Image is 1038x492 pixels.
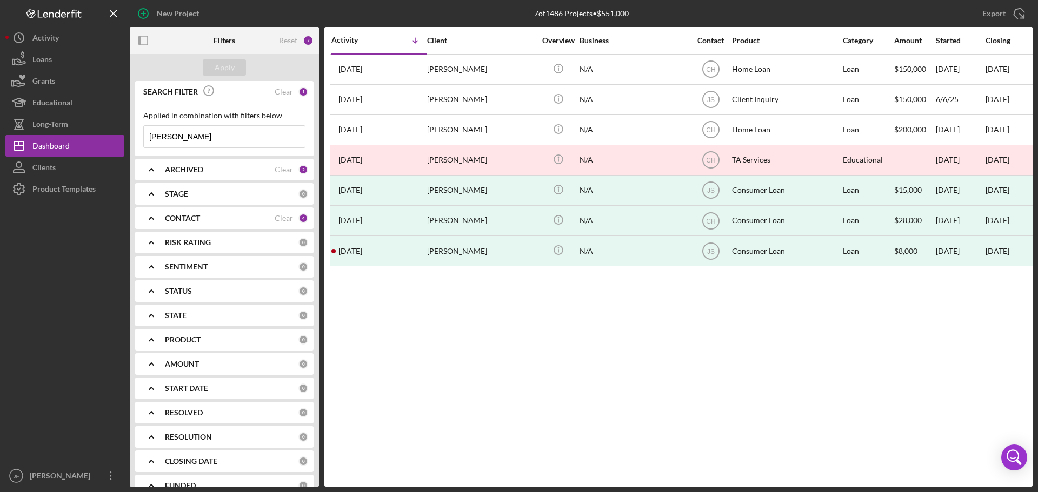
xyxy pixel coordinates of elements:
button: Activity [5,27,124,49]
div: [PERSON_NAME] [27,465,97,489]
div: Loan [843,116,893,144]
div: 0 [298,481,308,490]
div: [DATE] [936,55,984,84]
div: Clear [275,214,293,223]
div: Client Inquiry [732,85,840,114]
div: [PERSON_NAME] [427,55,535,84]
div: [PERSON_NAME] [427,206,535,235]
div: $8,000 [894,237,935,265]
div: [DATE] [986,247,1009,255]
b: SEARCH FILTER [143,87,198,96]
div: [PERSON_NAME] [427,146,535,174]
div: Activity [331,36,379,44]
div: Consumer Loan [732,176,840,205]
div: 7 [303,35,314,46]
div: Started [936,36,984,45]
button: Long-Term [5,113,124,135]
b: PRODUCT [165,335,201,344]
b: RESOLVED [165,408,203,417]
div: [PERSON_NAME] [427,176,535,205]
b: STATUS [165,287,192,295]
div: Export [982,3,1006,24]
text: CH [706,66,715,73]
button: JF[PERSON_NAME] [5,465,124,487]
div: Amount [894,36,935,45]
div: 0 [298,359,308,369]
div: N/A [580,176,688,205]
div: Loan [843,176,893,205]
b: ARCHIVED [165,165,203,174]
button: New Project [130,3,210,24]
div: Consumer Loan [732,237,840,265]
button: Clients [5,157,124,178]
div: Open Intercom Messenger [1001,444,1027,470]
button: Dashboard [5,135,124,157]
div: New Project [157,3,199,24]
div: $150,000 [894,55,935,84]
div: 0 [298,238,308,247]
div: N/A [580,55,688,84]
div: Consumer Loan [732,206,840,235]
time: 2024-07-15 20:20 [338,156,362,164]
time: 2024-06-26 15:58 [338,186,362,194]
div: 0 [298,456,308,466]
b: CONTACT [165,214,200,223]
div: Product Templates [32,178,96,203]
text: JS [707,187,714,194]
div: Product [732,36,840,45]
div: Loan [843,206,893,235]
div: 2 [298,165,308,174]
div: Home Loan [732,55,840,84]
div: Grants [32,70,55,95]
div: $150,000 [894,85,935,114]
div: Applied in combination with filters below [143,111,305,120]
b: STATE [165,311,187,320]
div: 1 [298,87,308,97]
button: Product Templates [5,178,124,200]
div: [PERSON_NAME] [427,116,535,144]
div: 0 [298,432,308,442]
div: N/A [580,206,688,235]
div: $200,000 [894,116,935,144]
div: 6/6/25 [936,85,984,114]
div: Loans [32,49,52,73]
div: Business [580,36,688,45]
button: Export [972,3,1033,24]
b: CLOSING DATE [165,457,217,466]
div: N/A [580,237,688,265]
div: Educational [32,92,72,116]
div: Contact [690,36,731,45]
div: [PERSON_NAME] [427,237,535,265]
b: RESOLUTION [165,433,212,441]
b: AMOUNT [165,360,199,368]
div: 0 [298,262,308,272]
div: [DATE] [936,237,984,265]
div: [DATE] [936,146,984,174]
div: [DATE] [936,116,984,144]
text: CH [706,217,715,225]
div: Long-Term [32,113,68,138]
div: Clients [32,157,56,181]
time: 2024-10-24 17:22 [338,125,362,134]
button: Apply [203,59,246,76]
div: $28,000 [894,206,935,235]
text: CH [706,126,715,134]
text: JS [707,247,714,255]
div: Clear [275,165,293,174]
div: [DATE] [986,186,1009,194]
div: 7 of 1486 Projects • $551,000 [534,9,629,18]
div: $15,000 [894,176,935,205]
b: Filters [214,36,235,45]
button: Loans [5,49,124,70]
div: 0 [298,286,308,296]
div: 0 [298,189,308,199]
b: SENTIMENT [165,262,208,271]
div: [DATE] [986,216,1009,225]
text: CH [706,157,715,164]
